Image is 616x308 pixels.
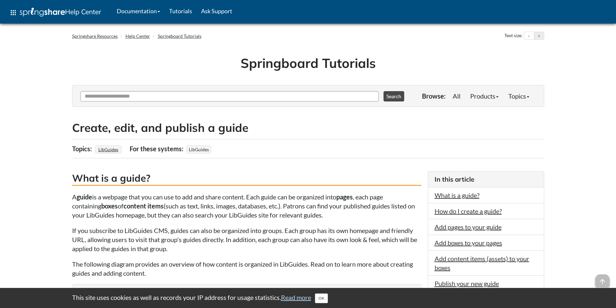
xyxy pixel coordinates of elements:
img: Springshare [20,8,65,16]
a: Help Center [125,33,150,39]
strong: content items [124,202,164,210]
a: LibGuides [97,145,119,154]
a: Springshare Resources [72,33,118,39]
a: Documentation [112,3,165,19]
div: Topics: [72,143,93,155]
a: All [448,90,465,102]
span: arrow_upward [595,274,610,289]
span: LibGuides [187,145,211,154]
div: Text size: [503,32,524,40]
strong: pages [336,193,353,201]
p: A is a webpage that you can use to add and share content. Each guide can be organized into , each... [72,192,421,219]
h3: What is a guide? [72,171,421,186]
a: Read more [281,293,311,301]
strong: boxes [101,202,118,210]
a: Add content items (assets) to your boxes [435,255,529,271]
strong: guide [77,193,92,201]
button: Search [384,91,404,101]
a: Ask Support [197,3,237,19]
a: arrow_upward [595,275,610,283]
p: Browse: [422,91,446,101]
a: Add pages to your guide [435,223,502,231]
h3: In this article [435,175,537,184]
div: For these systems: [130,143,185,155]
a: Publish your new guide [435,280,499,287]
span: Help Center [65,7,101,16]
a: Add boxes to your pages [435,239,502,247]
div: This site uses cookies as well as records your IP address for usage statistics. [66,293,551,303]
button: Increase text size [534,32,544,40]
button: Close [315,293,328,303]
span: apps [9,9,17,16]
p: If you subscribe to LibGuides CMS, guides can also be organized into groups. Each group has its o... [72,226,421,253]
a: Products [465,90,503,102]
a: apps Help Center [5,3,106,22]
a: Springboard Tutorials [158,33,201,39]
h2: Create, edit, and publish a guide [72,120,544,136]
a: What is a guide? [435,191,480,199]
button: Decrease text size [524,32,534,40]
a: How do I create a guide? [435,207,502,215]
p: The following diagram provides an overview of how content is organized in LibGuides. Read on to l... [72,260,421,278]
h1: Springboard Tutorials [77,54,539,72]
a: Topics [503,90,534,102]
a: Tutorials [165,3,197,19]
